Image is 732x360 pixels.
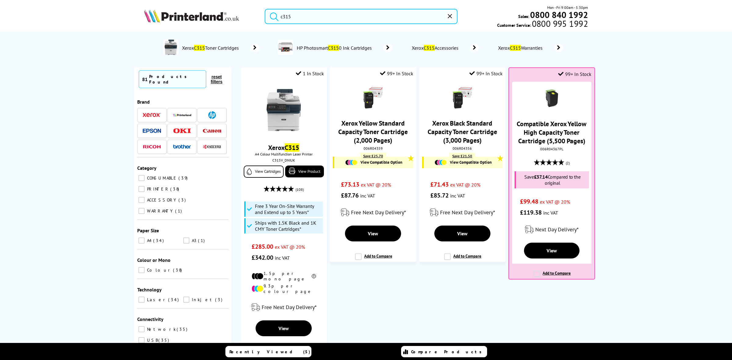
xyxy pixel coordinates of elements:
a: HP PhotosmartC3150 Ink Cartridges [296,40,393,56]
a: View Compatible Option [337,160,410,165]
img: Xerox-006R04359-Yellow-Standard-Small.gif [362,87,384,109]
span: £85.72 [430,191,449,199]
span: Next Day Delivery* [535,226,579,233]
a: View [434,226,490,241]
span: £71.43 [430,180,449,188]
label: Add to Compare [444,253,481,265]
input: Search product or brand [265,9,457,24]
input: A4 34 [138,237,145,244]
div: Save Compared to the original [515,171,589,188]
span: £119.38 [520,209,542,216]
img: C315V_DNIUK-conspage.jpg [163,40,178,55]
span: 0800 995 1992 [531,21,588,27]
a: View [256,320,312,336]
img: Cartridges [435,160,447,165]
span: Recently Viewed (5) [229,349,310,355]
span: £87.76 [341,191,359,199]
span: Inkjet [190,297,214,302]
span: ex VAT @ 20% [361,182,391,188]
div: 99+ In Stock [558,71,591,77]
span: 1 [175,208,183,214]
span: PRINTER [145,186,170,192]
img: Epson [143,129,161,133]
span: inc VAT [543,210,558,216]
span: Technology [137,287,162,293]
span: 34 [153,238,165,243]
span: 38 [170,186,181,192]
mark: C315 [328,45,339,51]
span: 81 [142,76,148,82]
span: Free 3 Year On-Site Warranty and Extend up to 5 Years* [255,203,321,215]
span: Xerox Warranties [497,45,545,51]
span: Ships with 1.5K Black and 1K CMY Toner Cartridges* [255,220,321,232]
span: Connectivity [137,316,163,322]
div: modal_delivery [333,204,413,221]
div: modal_delivery [422,204,502,221]
div: 1 In Stock [296,70,324,77]
mark: C315 [194,45,205,51]
span: Colour or Mono [137,257,170,263]
div: 99+ In Stock [469,70,503,77]
span: 34 [168,297,180,302]
input: Network 35 [138,326,145,332]
span: A4 Colour Multifunction Laser Printer [244,152,324,156]
span: CONSUMABLE [145,175,178,181]
a: View [345,226,401,241]
a: XeroxC315 [268,143,299,152]
a: View Compatible Option [427,160,499,165]
span: Laser [145,297,167,302]
span: Compare Products [411,349,485,355]
span: Sales: [518,13,529,19]
span: 35 [177,326,189,332]
span: 3 [215,297,224,302]
input: WARRANTY 1 [138,208,145,214]
a: View [524,243,579,258]
span: HP Photosmart 0 Ink Cartridges [296,45,374,51]
div: Products Found [149,74,203,85]
img: Canon [203,129,221,133]
div: Save £21.50 [449,153,475,159]
mark: C315 [285,143,299,152]
span: Colour [145,267,172,273]
a: XeroxC315Warranties [497,44,563,52]
input: Inkjet 3 [183,297,189,303]
img: OKI [173,128,191,134]
a: XeroxC315Toner Cartridges [181,40,260,56]
img: Printerland Logo [144,9,239,23]
span: Free Next Day Delivery* [262,304,317,311]
input: CONSUMABLE 39 [138,175,145,181]
mark: C315 [510,45,521,51]
input: Laser 34 [138,297,145,303]
div: 006R04356 [424,146,501,151]
input: ACCESSORY 3 [138,197,145,203]
span: 1 [198,238,206,243]
span: Free Next Day Delivery* [440,209,495,216]
span: £99.48 [520,198,538,205]
a: Xerox Yellow Standard Capacity Toner Cartridge (2,000 Pages) [338,119,408,144]
span: inc VAT [275,255,290,261]
img: Brother [173,144,191,149]
span: £73.13 [341,180,359,188]
a: Xerox Black Standard Capacity Toner Cartridge (3,000 Pages) [428,119,497,144]
span: View Compatible Option [361,160,402,165]
span: Category [137,165,156,171]
a: XeroxC315Accessories [411,44,479,52]
span: 38 [173,267,183,273]
img: Kyocera [203,144,221,149]
img: Ricoh [143,145,161,148]
span: 39 [178,175,189,181]
a: View Cartridges [244,166,284,178]
span: Paper Size [137,227,159,233]
span: ex VAT @ 20% [450,182,480,188]
span: A3 [190,238,197,243]
span: Network [145,326,176,332]
div: 99+ In Stock [380,70,413,77]
span: inc VAT [360,193,375,199]
input: Colour 38 [138,267,145,273]
img: Cartridges [345,160,357,165]
li: 9.3p per colour page [252,283,316,294]
span: ex VAT @ 20% [275,244,305,250]
img: Xerox-C315-Front-2-Small.jpg [261,87,307,133]
span: WARRANTY [145,208,174,214]
span: 35 [158,337,170,343]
